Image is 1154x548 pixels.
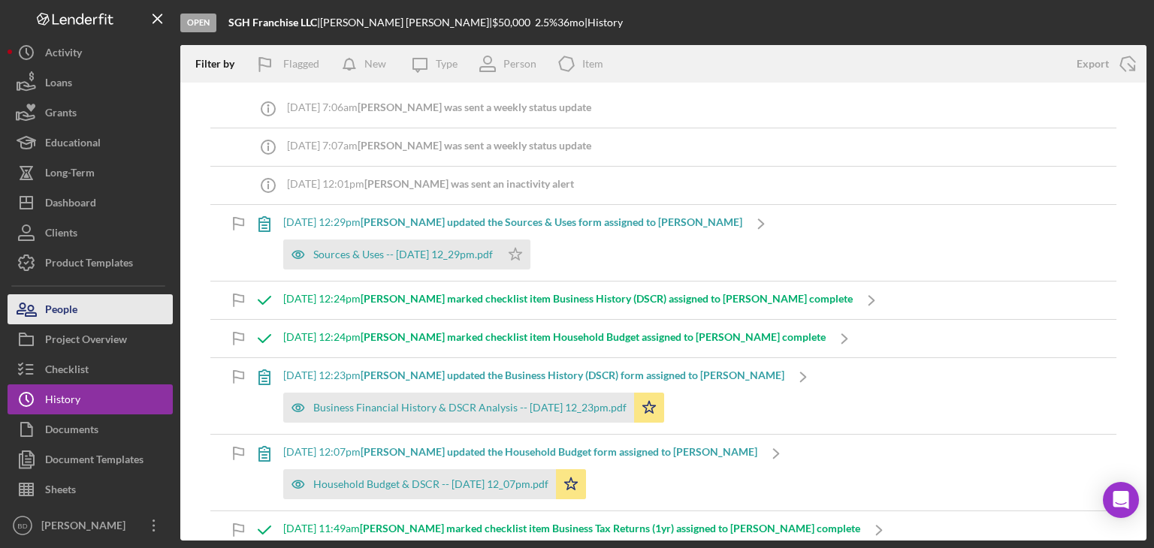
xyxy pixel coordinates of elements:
b: [PERSON_NAME] updated the Sources & Uses form assigned to [PERSON_NAME] [361,215,742,228]
div: Educational [45,128,101,161]
div: Long-Term [45,158,95,191]
div: Open Intercom Messenger [1103,482,1139,518]
div: Clients [45,218,77,251]
b: [PERSON_NAME] updated the Business History (DSCR) form assigned to [PERSON_NAME] [361,369,784,381]
b: [PERSON_NAME] marked checklist item Household Budget assigned to [PERSON_NAME] complete [361,330,826,343]
div: | History [585,17,623,29]
button: Grants [8,98,173,128]
button: Sheets [8,474,173,504]
button: Activity [8,38,173,68]
div: Item [582,58,603,70]
div: Product Templates [45,248,133,282]
div: | [228,17,320,29]
a: [DATE] 12:23pm[PERSON_NAME] updated the Business History (DSCR) form assigned to [PERSON_NAME]Bus... [246,358,822,434]
div: History [45,384,80,418]
button: Flagged [246,49,334,79]
a: [DATE] 12:24pm[PERSON_NAME] marked checklist item Household Budget assigned to [PERSON_NAME] comp... [246,320,863,357]
div: Grants [45,98,77,131]
div: 36 mo [557,17,585,29]
div: [PERSON_NAME] [PERSON_NAME] | [320,17,492,29]
a: [DATE] 12:29pm[PERSON_NAME] updated the Sources & Uses form assigned to [PERSON_NAME]Sources & Us... [246,205,780,281]
div: [DATE] 12:24pm [283,331,826,343]
div: Loans [45,68,72,101]
button: Documents [8,414,173,444]
b: [PERSON_NAME] marked checklist item Business Tax Returns (1yr) assigned to [PERSON_NAME] complete [360,522,860,534]
b: [PERSON_NAME] was sent a weekly status update [358,101,591,113]
div: Type [436,58,458,70]
button: Household Budget & DSCR -- [DATE] 12_07pm.pdf [283,469,586,499]
button: Project Overview [8,324,173,354]
b: [PERSON_NAME] was sent a weekly status update [358,139,591,152]
div: 2.5 % [535,17,557,29]
b: SGH Franchise LLC [228,16,317,29]
div: Business Financial History & DSCR Analysis -- [DATE] 12_23pm.pdf [313,402,627,414]
button: History [8,384,173,414]
button: Clients [8,218,173,248]
b: [PERSON_NAME] updated the Household Budget form assigned to [PERSON_NAME] [361,445,757,458]
button: Educational [8,128,173,158]
div: Activity [45,38,82,71]
div: [DATE] 12:29pm [283,216,742,228]
a: [DATE] 12:07pm[PERSON_NAME] updated the Household Budget form assigned to [PERSON_NAME]Household ... [246,435,795,510]
button: Sources & Uses -- [DATE] 12_29pm.pdf [283,239,530,269]
div: Documents [45,414,98,448]
b: [PERSON_NAME] was sent an inactivity alert [364,177,574,190]
text: BD [17,522,27,530]
button: Long-Term [8,158,173,188]
div: [DATE] 12:07pm [283,446,757,458]
div: Sheets [45,474,76,508]
button: Checklist [8,354,173,384]
div: Household Budget & DSCR -- [DATE] 12_07pm.pdf [313,478,548,490]
button: BD[PERSON_NAME] [8,510,173,540]
button: Dashboard [8,188,173,218]
button: Product Templates [8,248,173,278]
div: [DATE] 7:06am [287,101,591,113]
button: Business Financial History & DSCR Analysis -- [DATE] 12_23pm.pdf [283,393,664,423]
div: [PERSON_NAME] [38,510,135,544]
div: Flagged [283,49,319,79]
b: [PERSON_NAME] marked checklist item Business History (DSCR) assigned to [PERSON_NAME] complete [361,292,853,305]
div: New [364,49,386,79]
span: $50,000 [492,16,530,29]
button: Document Templates [8,444,173,474]
div: [DATE] 11:49am [283,522,860,534]
div: [DATE] 12:01pm [287,178,574,190]
button: Loans [8,68,173,98]
div: Document Templates [45,444,143,478]
div: People [45,294,77,328]
div: Sources & Uses -- [DATE] 12_29pm.pdf [313,248,493,260]
div: [DATE] 12:23pm [283,369,784,381]
div: Project Overview [45,324,127,358]
button: Export [1062,49,1146,79]
div: [DATE] 12:24pm [283,293,853,305]
a: [DATE] 12:24pm[PERSON_NAME] marked checklist item Business History (DSCR) assigned to [PERSON_NAM... [246,282,890,319]
div: Person [503,58,536,70]
button: People [8,294,173,324]
div: Export [1077,49,1109,79]
button: New [334,49,401,79]
div: Dashboard [45,188,96,221]
div: Checklist [45,354,89,388]
div: Open [180,14,216,32]
div: [DATE] 7:07am [287,140,591,152]
div: Filter by [195,58,246,70]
